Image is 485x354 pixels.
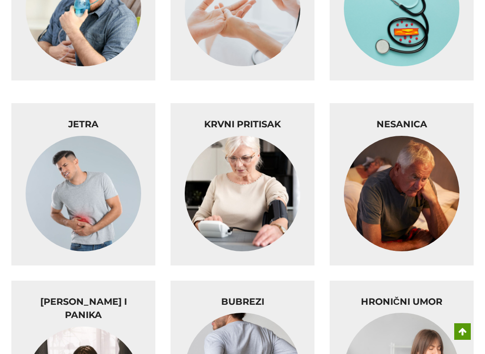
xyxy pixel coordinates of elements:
[40,296,127,321] a: [PERSON_NAME] I PANIKA
[26,136,141,251] img: liver-01 - Prirodne Terapije
[68,118,99,130] a: JETRA
[344,136,459,251] img: man-staying-up-at-night-insomnia - Prirodne Terapije
[361,296,442,307] a: HRONIČNI UMOR
[377,118,427,130] a: NESANICA
[454,323,471,340] a: Scroll to top
[185,136,300,251] img: mature-lady-measuring-her-blood-pressure - Prirodne Terapije
[221,296,264,307] a: BUBREZI
[204,118,281,130] a: KRVNI PRITISAK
